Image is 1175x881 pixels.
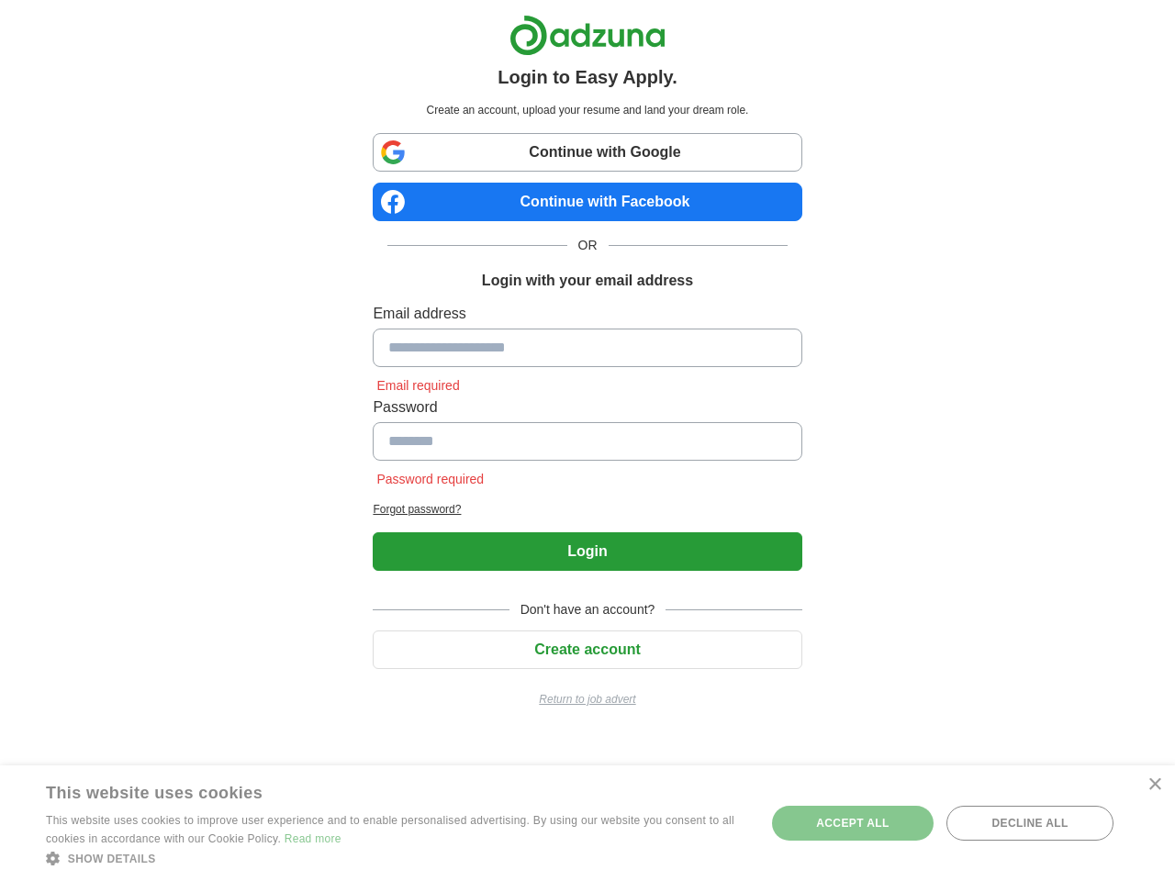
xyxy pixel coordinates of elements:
button: Login [373,532,801,571]
button: Create account [373,630,801,669]
div: Accept all [772,806,934,841]
span: This website uses cookies to improve user experience and to enable personalised advertising. By u... [46,814,734,845]
a: Read more, opens a new window [285,832,341,845]
a: Continue with Facebook [373,183,801,221]
span: OR [567,236,609,255]
h1: Login with your email address [482,270,693,292]
div: This website uses cookies [46,776,699,804]
p: Create an account, upload your resume and land your dream role. [376,102,798,118]
span: Don't have an account? [509,600,666,619]
span: Show details [68,853,156,865]
span: Password required [373,472,487,486]
a: Return to job advert [373,691,801,708]
div: Show details [46,849,744,867]
a: Forgot password? [373,501,801,518]
div: Decline all [946,806,1113,841]
h1: Login to Easy Apply. [498,63,677,91]
div: Close [1147,778,1161,792]
label: Password [373,396,801,418]
label: Email address [373,303,801,325]
a: Continue with Google [373,133,801,172]
img: Adzuna logo [509,15,666,56]
a: Create account [373,641,801,657]
span: Email required [373,378,463,393]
